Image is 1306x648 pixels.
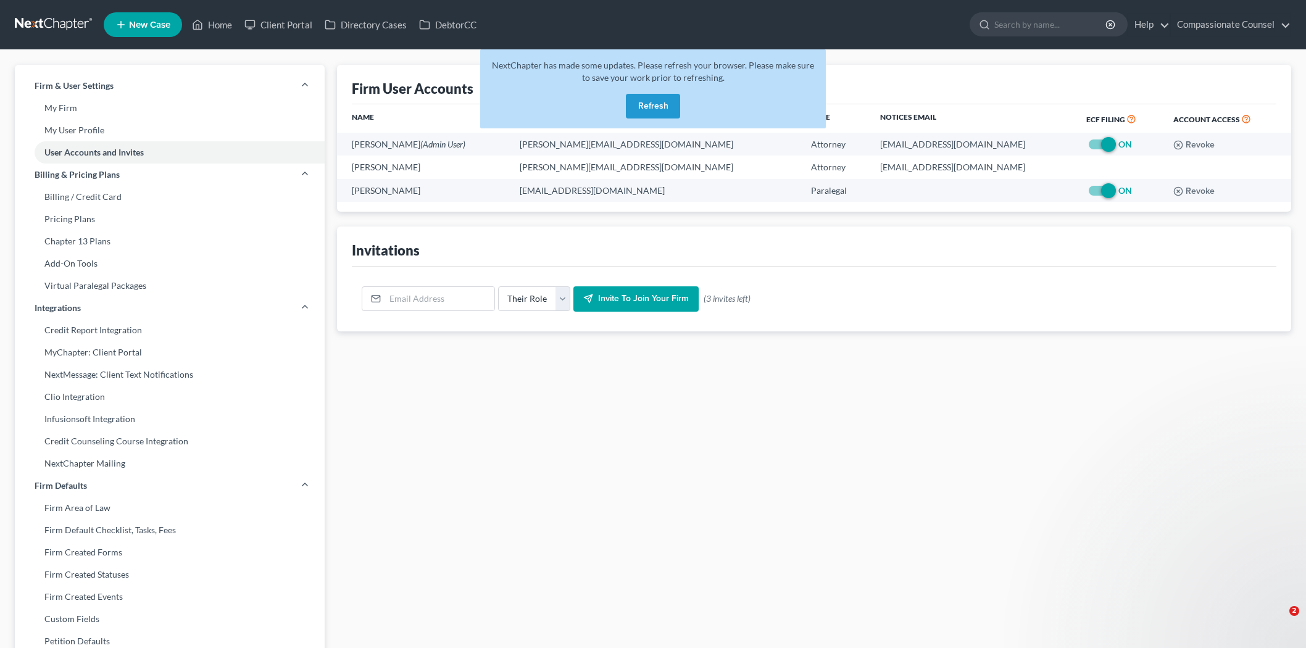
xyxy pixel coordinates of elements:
td: [EMAIL_ADDRESS][DOMAIN_NAME] [510,179,801,202]
a: Firm Defaults [15,475,325,497]
div: Invitations [352,241,420,259]
a: Help [1128,14,1170,36]
td: [EMAIL_ADDRESS][DOMAIN_NAME] [870,133,1076,156]
th: Notices Email [870,104,1076,133]
a: Directory Cases [318,14,413,36]
a: Virtual Paralegal Packages [15,275,325,297]
a: Pricing Plans [15,208,325,230]
span: Firm & User Settings [35,80,114,92]
a: My Firm [15,97,325,119]
span: NextChapter has made some updates. Please refresh your browser. Please make sure to save your wor... [492,60,814,83]
span: Attorney [811,162,846,172]
td: [PERSON_NAME][EMAIL_ADDRESS][DOMAIN_NAME] [510,133,801,156]
button: Revoke [1173,186,1215,196]
a: User Accounts and Invites [15,141,325,164]
span: ECF Filing [1086,115,1125,124]
input: Email Address [385,287,494,310]
a: Compassionate Counsel [1171,14,1291,36]
div: Firm User Accounts [352,80,473,98]
strong: ON [1118,139,1132,149]
a: Firm Created Events [15,586,325,608]
td: [PERSON_NAME][EMAIL_ADDRESS][DOMAIN_NAME] [510,156,801,178]
button: Revoke [1173,140,1215,150]
button: Invite to join your firm [573,286,699,312]
a: My User Profile [15,119,325,141]
a: MyChapter: Client Portal [15,341,325,363]
a: Infusionsoft Integration [15,408,325,430]
span: (3 invites left) [704,293,751,305]
a: Add-On Tools [15,252,325,275]
th: Role [801,104,870,133]
a: Credit Report Integration [15,319,325,341]
span: Integrations [35,302,81,314]
span: Firm Defaults [35,480,87,492]
a: Chapter 13 Plans [15,230,325,252]
a: Integrations [15,297,325,319]
span: Billing & Pricing Plans [35,168,120,181]
td: [PERSON_NAME] [337,179,510,202]
a: Credit Counseling Course Integration [15,430,325,452]
span: Attorney [811,139,846,149]
span: Paralegal [811,185,847,196]
a: Firm Default Checklist, Tasks, Fees [15,519,325,541]
span: 2 [1289,606,1299,616]
a: Firm & User Settings [15,75,325,97]
input: Search by name... [994,13,1107,36]
a: DebtorCC [413,14,483,36]
a: Custom Fields [15,608,325,630]
a: Home [186,14,238,36]
a: Firm Created Statuses [15,563,325,586]
a: Billing / Credit Card [15,186,325,208]
a: Clio Integration [15,386,325,408]
span: Account Access [1173,115,1240,124]
span: New Case [129,20,170,30]
a: Client Portal [238,14,318,36]
td: [PERSON_NAME] [337,133,510,156]
iframe: Intercom live chat [1264,606,1294,636]
th: Name [337,104,510,133]
strong: ON [1118,185,1132,196]
a: Billing & Pricing Plans [15,164,325,186]
button: Refresh [626,94,680,118]
td: [EMAIL_ADDRESS][DOMAIN_NAME] [870,156,1076,178]
span: (Admin User) [420,139,465,149]
a: Firm Created Forms [15,541,325,563]
td: [PERSON_NAME] [337,156,510,178]
a: NextChapter Mailing [15,452,325,475]
span: Invite to join your firm [598,294,689,304]
a: Firm Area of Law [15,497,325,519]
a: NextMessage: Client Text Notifications [15,363,325,386]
